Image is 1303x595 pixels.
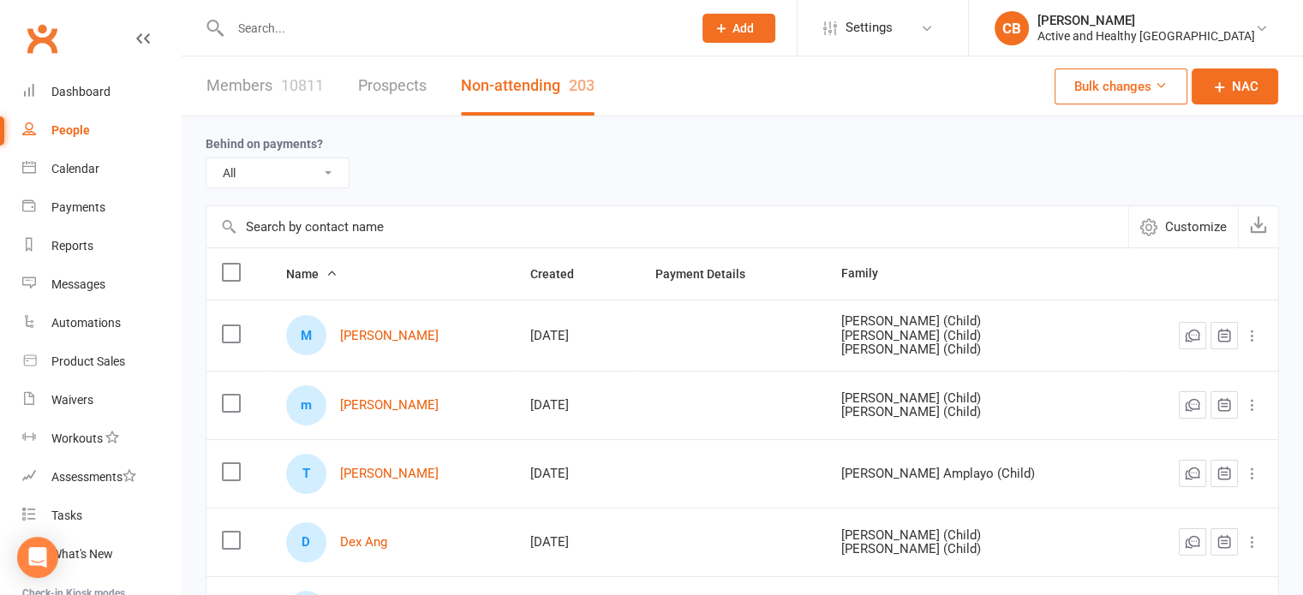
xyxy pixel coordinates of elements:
div: Workouts [51,431,103,445]
button: Name [286,264,338,284]
span: NAC [1232,76,1258,97]
a: Waivers [22,381,181,419]
div: Mehreen [286,315,326,355]
div: [PERSON_NAME] [1037,13,1255,28]
div: [PERSON_NAME] (Child) [841,542,1109,556]
a: Reports [22,227,181,265]
span: Add [732,21,754,35]
div: Assessments [51,470,136,484]
button: Customize [1128,206,1238,247]
div: [PERSON_NAME] Amplayo (Child) [841,467,1109,481]
a: What's New [22,535,181,574]
a: Clubworx [21,17,63,60]
a: Payments [22,188,181,227]
div: What's New [51,547,113,561]
span: Name [286,267,338,281]
div: [PERSON_NAME] (Child) [841,329,1109,343]
div: [DATE] [530,329,624,343]
span: Created [530,267,593,281]
div: Calendar [51,162,99,176]
span: Settings [846,9,893,47]
a: Messages [22,265,181,304]
input: Search... [225,16,680,40]
div: Tasks [51,509,82,522]
div: [PERSON_NAME] (Child) [841,528,1109,543]
a: Product Sales [22,342,181,381]
span: Customize [1165,217,1227,237]
a: Workouts [22,419,181,458]
span: Payment Details [654,267,763,281]
a: Tasks [22,497,181,535]
div: Payments [51,200,105,214]
a: Non-attending203 [461,57,595,116]
div: Waivers [51,393,93,407]
a: People [22,111,181,150]
a: Assessments [22,458,181,497]
div: [PERSON_NAME] (Child) [841,314,1109,329]
div: [DATE] [530,467,624,481]
a: Prospects [358,57,427,116]
a: [PERSON_NAME] [340,329,439,343]
button: Created [530,264,593,284]
div: Automations [51,316,121,330]
div: [DATE] [530,535,624,550]
button: Payment Details [654,264,763,284]
a: [PERSON_NAME] [340,467,439,481]
a: Calendar [22,150,181,188]
div: Dashboard [51,85,111,98]
a: Automations [22,304,181,342]
div: CB [995,11,1029,45]
button: Bulk changes [1055,68,1187,104]
div: Reports [51,239,93,253]
div: [PERSON_NAME] (Child) [841,391,1109,406]
a: Dex Ang [340,535,387,550]
div: Dex [286,522,326,562]
a: Members10811 [206,57,324,116]
th: Family [826,248,1125,300]
label: Behind on payments? [206,137,323,151]
input: Search by contact name [206,206,1128,247]
button: Add [702,14,775,43]
div: Messages [51,277,105,291]
div: Teresita [286,454,326,494]
a: NAC [1192,68,1278,104]
div: [PERSON_NAME] (Child) [841,342,1109,357]
div: Product Sales [51,354,125,368]
div: Open Intercom Messenger [17,537,58,578]
div: madan [286,385,326,425]
div: 203 [569,76,595,94]
div: [DATE] [530,398,624,413]
div: 10811 [281,76,324,94]
a: Dashboard [22,73,181,111]
div: People [51,123,90,137]
a: [PERSON_NAME] [340,398,439,413]
div: [PERSON_NAME] (Child) [841,405,1109,419]
div: Active and Healthy [GEOGRAPHIC_DATA] [1037,28,1255,44]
